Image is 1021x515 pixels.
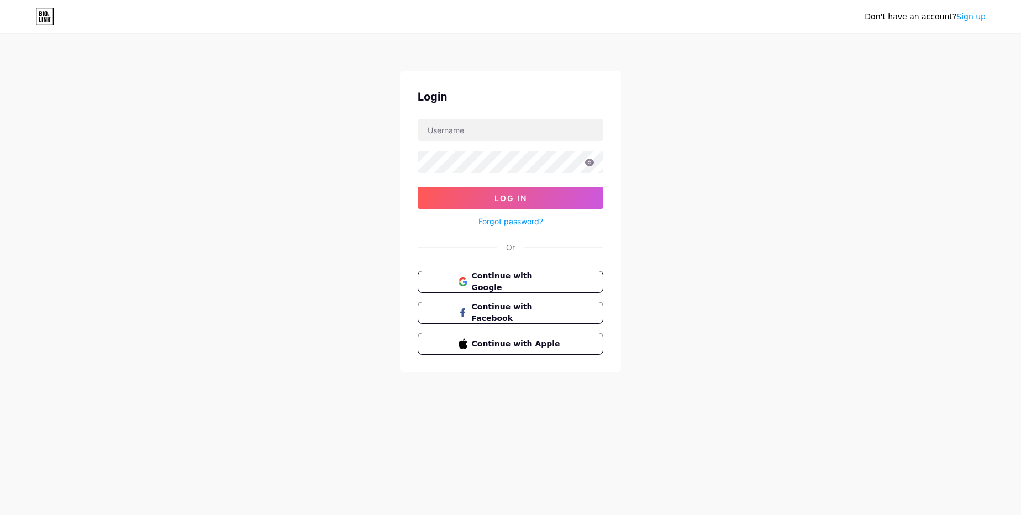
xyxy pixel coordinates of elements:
[472,338,563,350] span: Continue with Apple
[418,271,603,293] button: Continue with Google
[472,301,563,324] span: Continue with Facebook
[472,270,563,293] span: Continue with Google
[418,88,603,105] div: Login
[478,216,543,227] a: Forgot password?
[418,302,603,324] button: Continue with Facebook
[418,333,603,355] button: Continue with Apple
[865,11,986,23] div: Don't have an account?
[506,241,515,253] div: Or
[418,119,603,141] input: Username
[494,193,527,203] span: Log In
[418,187,603,209] button: Log In
[956,12,986,21] a: Sign up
